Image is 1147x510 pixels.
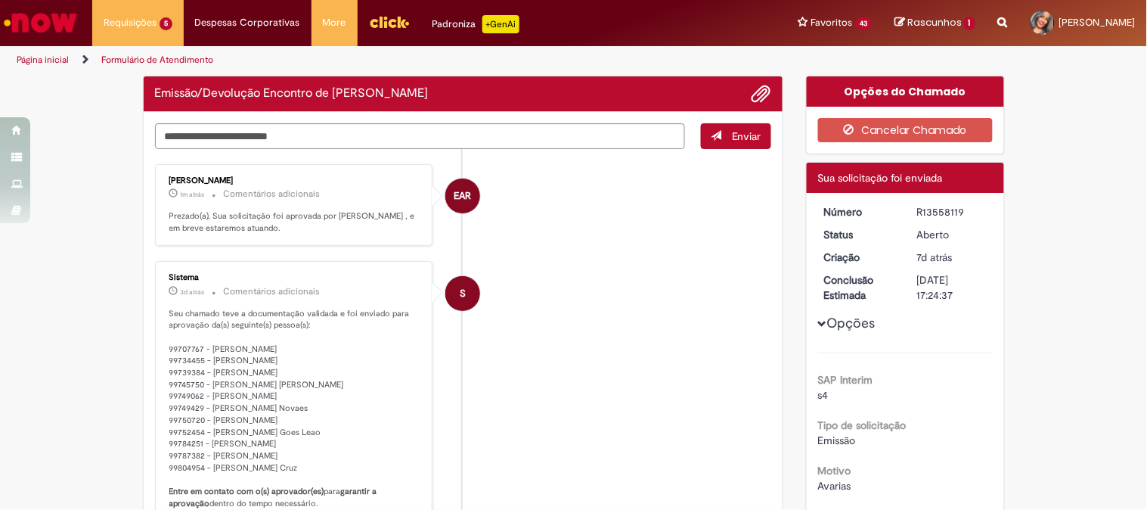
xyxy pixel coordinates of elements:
[807,76,1004,107] div: Opções do Chamado
[894,16,975,30] a: Rascunhos
[482,15,519,33] p: +GenAi
[101,54,213,66] a: Formulário de Atendimento
[155,87,429,101] h2: Emissão/Devolução Encontro de Contas Fornecedor Histórico de tíquete
[964,17,975,30] span: 1
[454,178,472,214] span: EAR
[323,15,346,30] span: More
[169,486,380,509] b: garantir a aprovação
[17,54,69,66] a: Página inicial
[169,176,421,185] div: [PERSON_NAME]
[11,46,753,74] ul: Trilhas de página
[701,123,771,149] button: Enviar
[818,464,851,477] b: Motivo
[224,285,321,298] small: Comentários adicionais
[818,373,873,387] b: SAP Interim
[813,204,906,219] dt: Número
[104,15,157,30] span: Requisições
[169,273,421,282] div: Sistema
[460,275,466,312] span: S
[917,250,953,264] span: 7d atrás
[181,288,205,297] span: 3d atrás
[818,479,851,493] span: Avarias
[856,17,873,30] span: 43
[917,204,987,219] div: R13558119
[369,11,410,33] img: click_logo_yellow_360x200.png
[917,250,987,265] div: 23/09/2025 10:25:41
[169,486,324,497] b: Entre em contato com o(s) aprovador(es)
[181,190,205,199] span: 1m atrás
[195,15,300,30] span: Despesas Corporativas
[818,118,993,142] button: Cancelar Chamado
[907,15,962,30] span: Rascunhos
[445,276,480,311] div: System
[813,250,906,265] dt: Criação
[813,272,906,303] dt: Conclusão Estimada
[811,15,853,30] span: Favoritos
[818,171,943,185] span: Sua solicitação foi enviada
[2,8,79,38] img: ServiceNow
[752,84,771,104] button: Adicionar anexos
[432,15,519,33] div: Padroniza
[917,250,953,264] time: 23/09/2025 10:25:41
[818,418,907,432] b: Tipo de solicitação
[917,272,987,303] div: [DATE] 17:24:37
[169,210,421,234] p: Prezado(a), Sua solicitação foi aprovada por [PERSON_NAME] , e em breve estaremos atuando.
[818,434,856,447] span: Emissão
[224,188,321,201] small: Comentários adicionais
[181,190,205,199] time: 29/09/2025 11:58:52
[181,288,205,297] time: 26/09/2025 12:42:04
[445,179,480,213] div: Eduardo Ayres Rodrigues Cruz
[813,227,906,242] dt: Status
[732,129,761,143] span: Enviar
[155,123,686,149] textarea: Digite sua mensagem aqui...
[160,17,172,30] span: 5
[917,227,987,242] div: Aberto
[818,388,829,402] span: s4
[1059,16,1136,29] span: [PERSON_NAME]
